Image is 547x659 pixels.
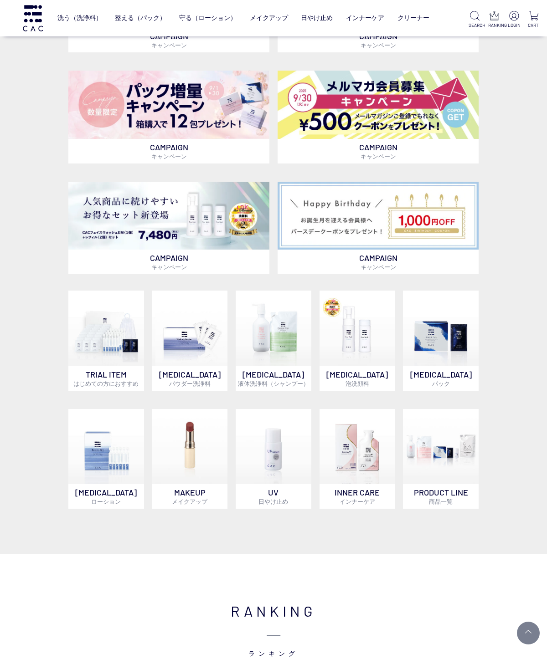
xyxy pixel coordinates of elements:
a: トライアルセット TRIAL ITEMはじめての方におすすめ [68,291,144,391]
p: CAMPAIGN [278,139,479,163]
span: キャンペーン [361,263,396,271]
p: [MEDICAL_DATA] [236,366,311,391]
p: MAKEUP [152,484,228,509]
img: フェイスウォッシュ＋レフィル2個セット [68,182,269,250]
a: パック増量キャンペーン パック増量キャンペーン CAMPAIGNキャンペーン [68,71,269,163]
p: UV [236,484,311,509]
a: MAKEUPメイクアップ [152,409,228,509]
img: 泡洗顔料 [320,291,395,366]
p: CAMPAIGN [278,250,479,274]
img: パック増量キャンペーン [68,71,269,139]
img: インナーケア [320,409,395,485]
a: メイクアップ [250,7,288,29]
span: 液体洗浄料（シャンプー） [238,380,309,387]
p: CAMPAIGN [68,250,269,274]
a: 守る（ローション） [179,7,237,29]
a: フェイスウォッシュ＋レフィル2個セット フェイスウォッシュ＋レフィル2個セット CAMPAIGNキャンペーン [68,182,269,275]
span: キャンペーン [361,153,396,160]
a: [MEDICAL_DATA]ローション [68,409,144,509]
a: インナーケア [346,7,384,29]
a: LOGIN [508,11,520,29]
p: RANKING [488,22,501,29]
span: メイクアップ [172,498,207,505]
span: パック [432,380,450,387]
p: [MEDICAL_DATA] [320,366,395,391]
img: バースデークーポン [278,182,479,250]
a: 洗う（洗浄料） [57,7,102,29]
a: インナーケア INNER CAREインナーケア [320,409,395,509]
a: 泡洗顔料 [MEDICAL_DATA]泡洗顔料 [320,291,395,391]
p: TRIAL ITEM [68,366,144,391]
img: メルマガ会員募集 [278,71,479,139]
a: PRODUCT LINE商品一覧 [403,409,479,509]
p: PRODUCT LINE [403,484,479,509]
a: UV日やけ止め [236,409,311,509]
p: CAMPAIGN [68,139,269,163]
p: LOGIN [508,22,520,29]
a: バースデークーポン バースデークーポン CAMPAIGNキャンペーン [278,182,479,274]
p: [MEDICAL_DATA] [403,366,479,391]
span: 日やけ止め [258,498,288,505]
span: キャンペーン [151,153,187,160]
a: RANKING [488,11,501,29]
span: 泡洗顔料 [346,380,369,387]
p: SEARCH [469,22,481,29]
a: 日やけ止め [301,7,333,29]
img: トライアルセット [68,291,144,366]
a: メルマガ会員募集 メルマガ会員募集 CAMPAIGNキャンペーン [278,71,479,163]
a: [MEDICAL_DATA]パウダー洗浄料 [152,291,228,391]
a: 整える（パック） [115,7,166,29]
p: [MEDICAL_DATA] [68,484,144,509]
img: logo [21,5,44,31]
a: [MEDICAL_DATA]液体洗浄料（シャンプー） [236,291,311,391]
a: SEARCH [469,11,481,29]
a: [MEDICAL_DATA]パック [403,291,479,391]
span: キャンペーン [151,263,187,271]
span: はじめての方におすすめ [73,380,139,387]
p: CART [527,22,540,29]
span: 商品一覧 [429,498,453,505]
span: インナーケア [340,498,375,505]
p: [MEDICAL_DATA] [152,366,228,391]
span: パウダー洗浄料 [169,380,211,387]
a: CART [527,11,540,29]
p: INNER CARE [320,484,395,509]
span: ランキング [68,622,479,658]
h2: RANKING [68,600,479,658]
a: クリーナー [397,7,429,29]
span: ローション [91,498,121,505]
